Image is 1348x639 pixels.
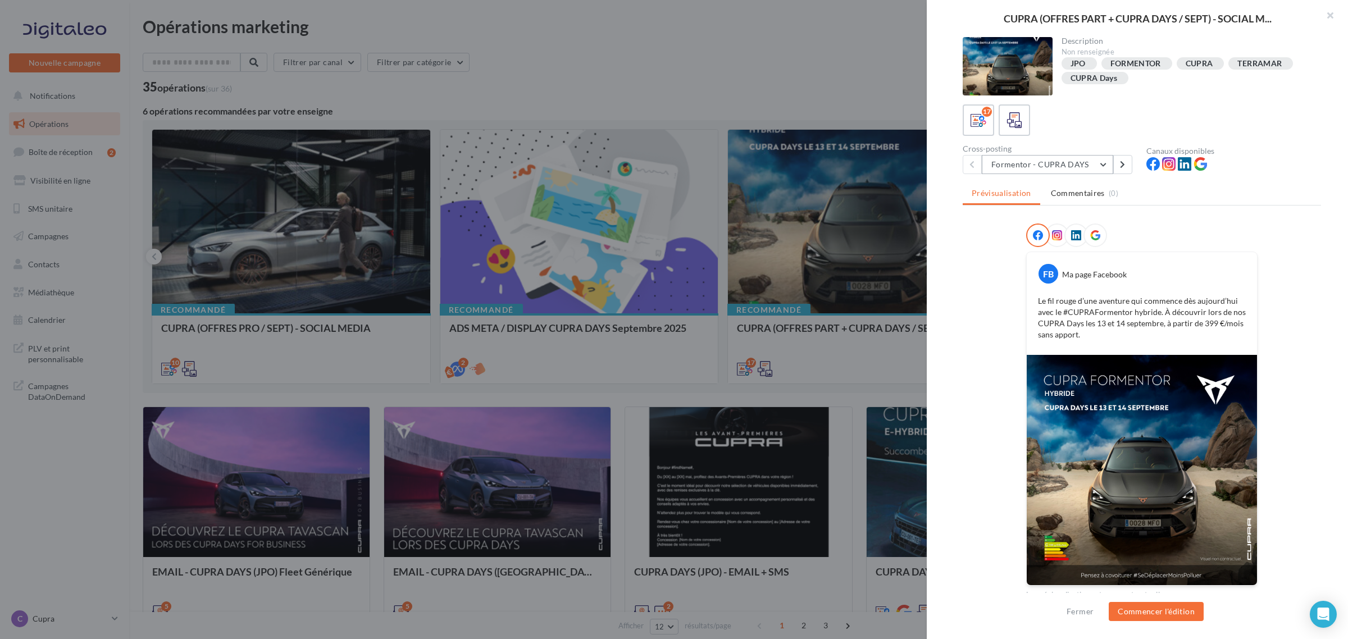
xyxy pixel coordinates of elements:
div: CUPRA [1186,60,1213,68]
div: Non renseignée [1062,47,1313,57]
button: Fermer [1062,605,1098,618]
span: Commentaires [1051,188,1105,199]
div: JPO [1071,60,1086,68]
div: Cross-posting [963,145,1137,153]
div: FB [1039,264,1058,284]
div: Canaux disponibles [1146,147,1321,155]
div: Ma page Facebook [1062,269,1127,280]
div: FORMENTOR [1110,60,1161,68]
div: 17 [982,107,992,117]
div: TERRAMAR [1237,60,1282,68]
span: CUPRA (OFFRES PART + CUPRA DAYS / SEPT) - SOCIAL M... [1004,13,1272,24]
button: Formentor - CUPRA DAYS [982,155,1113,174]
div: CUPRA Days [1071,74,1118,83]
div: La prévisualisation est non-contractuelle [1026,586,1258,600]
div: Open Intercom Messenger [1310,601,1337,628]
button: Commencer l'édition [1109,602,1204,621]
span: (0) [1109,189,1118,198]
div: Description [1062,37,1313,45]
p: Le fil rouge d’une aventure qui commence dès aujourd’hui avec le #CUPRAFormentor hybride. À décou... [1038,295,1246,340]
